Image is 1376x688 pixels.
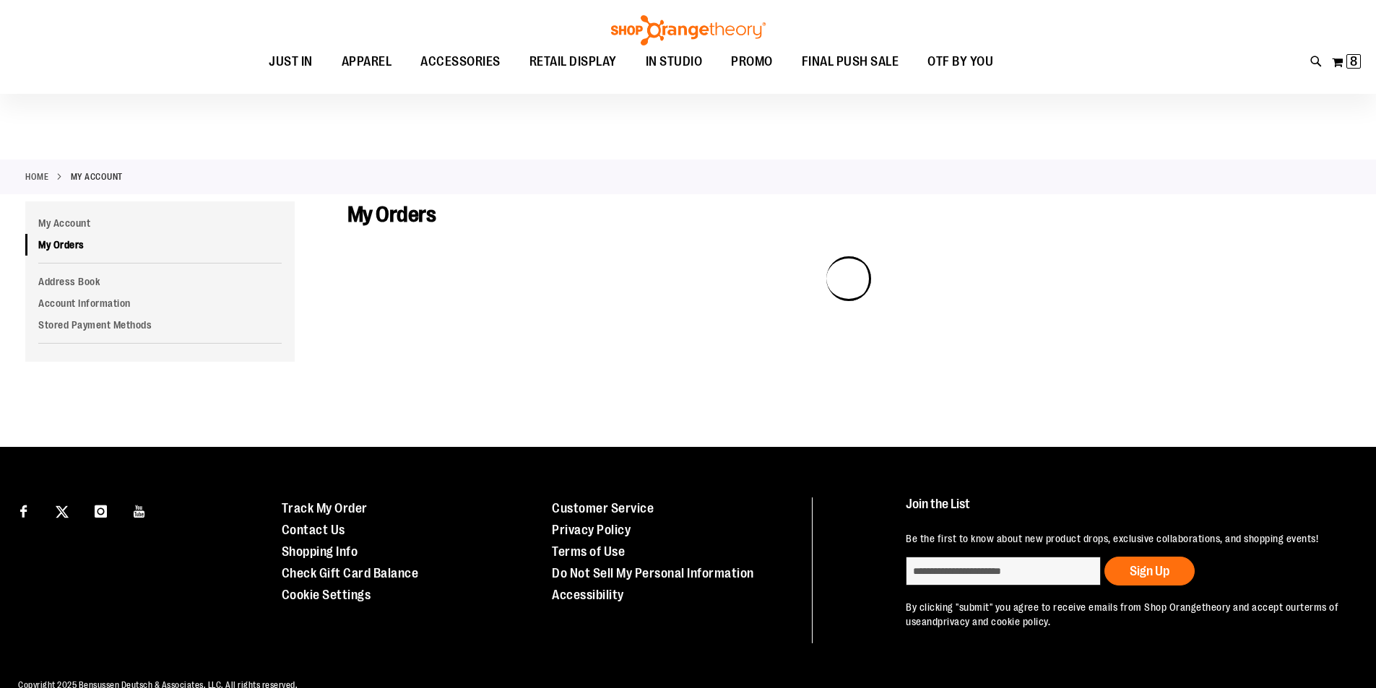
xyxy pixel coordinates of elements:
[282,544,358,559] a: Shopping Info
[938,616,1050,627] a: privacy and cookie policy.
[552,588,624,602] a: Accessibility
[25,170,48,183] a: Home
[906,557,1101,585] input: enter email
[269,45,313,78] span: JUST IN
[282,523,345,537] a: Contact Us
[515,45,631,79] a: RETAIL DISPLAY
[127,497,152,523] a: Visit our Youtube page
[282,566,419,580] a: Check Gift Card Balance
[552,501,654,515] a: Customer Service
[25,271,295,292] a: Address Book
[1130,564,1169,578] span: Sign Up
[56,505,69,518] img: Twitter
[802,45,899,78] span: FINAL PUSH SALE
[406,45,515,79] a: ACCESSORIES
[913,45,1008,79] a: OTF BY YOU
[609,15,768,45] img: Shop Orangetheory
[71,170,123,183] strong: My Account
[25,292,295,314] a: Account Information
[282,588,371,602] a: Cookie Settings
[552,523,631,537] a: Privacy Policy
[25,314,295,336] a: Stored Payment Methods
[50,497,75,523] a: Visit our X page
[906,600,1343,629] p: By clicking "submit" you agree to receive emails from Shop Orangetheory and accept our and
[327,45,407,79] a: APPAREL
[1350,54,1357,69] span: 8
[906,531,1343,546] p: Be the first to know about new product drops, exclusive collaborations, and shopping events!
[927,45,993,78] span: OTF BY YOU
[420,45,501,78] span: ACCESSORIES
[787,45,914,79] a: FINAL PUSH SALE
[347,202,436,227] span: My Orders
[529,45,617,78] span: RETAIL DISPLAY
[88,497,113,523] a: Visit our Instagram page
[254,45,327,79] a: JUST IN
[25,212,295,234] a: My Account
[731,45,773,78] span: PROMO
[25,234,295,256] a: My Orders
[1104,557,1195,585] button: Sign Up
[646,45,703,78] span: IN STUDIO
[631,45,717,79] a: IN STUDIO
[717,45,787,79] a: PROMO
[342,45,392,78] span: APPAREL
[11,497,36,523] a: Visit our Facebook page
[906,497,1343,524] h4: Join the List
[282,501,368,515] a: Track My Order
[552,544,625,559] a: Terms of Use
[552,566,754,580] a: Do Not Sell My Personal Information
